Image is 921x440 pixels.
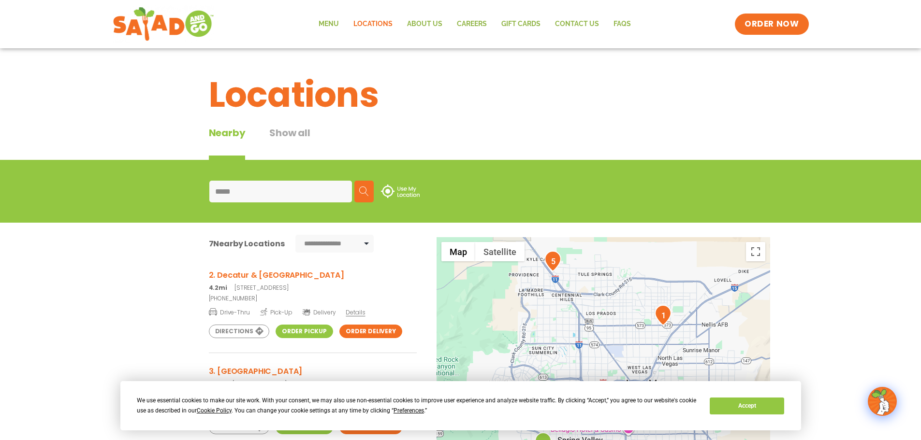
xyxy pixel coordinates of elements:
[197,407,232,414] span: Cookie Policy
[209,307,250,317] span: Drive-Thru
[655,305,672,326] div: 1
[269,126,310,160] button: Show all
[209,126,335,160] div: Tabbed content
[113,5,215,43] img: new-SAG-logo-768×292
[441,242,475,261] button: Show street map
[475,242,525,261] button: Show satellite imagery
[209,365,417,388] a: 3. [GEOGRAPHIC_DATA] 8.1mi[STREET_ADDRESS]
[209,284,227,292] strong: 4.2mi
[209,325,269,338] a: Directions
[746,242,765,261] button: Toggle fullscreen view
[544,251,561,271] div: 5
[209,126,246,160] div: Nearby
[548,13,606,35] a: Contact Us
[400,13,450,35] a: About Us
[209,380,225,388] strong: 8.1mi
[346,13,400,35] a: Locations
[209,269,417,281] h3: 2. Decatur & [GEOGRAPHIC_DATA]
[209,284,417,292] p: [STREET_ADDRESS]
[745,18,799,30] span: ORDER NOW
[209,238,214,249] span: 7
[869,388,896,415] img: wpChatIcon
[209,294,417,303] a: [PHONE_NUMBER]
[276,325,333,338] a: Order Pickup
[209,305,417,317] a: Drive-Thru Pick-Up Delivery Details
[311,13,346,35] a: Menu
[359,186,369,196] img: search.svg
[209,269,417,292] a: 2. Decatur & [GEOGRAPHIC_DATA] 4.2mi[STREET_ADDRESS]
[120,381,801,430] div: Cookie Consent Prompt
[494,13,548,35] a: GIFT CARDS
[209,238,285,250] div: Nearby Locations
[209,380,417,388] p: [STREET_ADDRESS]
[735,14,808,35] a: ORDER NOW
[450,13,494,35] a: Careers
[606,13,638,35] a: FAQs
[209,69,713,121] h1: Locations
[381,185,420,198] img: use-location.svg
[339,325,402,338] a: Order Delivery
[209,365,417,377] h3: 3. [GEOGRAPHIC_DATA]
[346,308,365,316] span: Details
[394,407,424,414] span: Preferences
[710,397,784,414] button: Accept
[260,307,292,317] span: Pick-Up
[302,308,336,317] span: Delivery
[311,13,638,35] nav: Menu
[137,396,698,416] div: We use essential cookies to make our site work. With your consent, we may also use non-essential ...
